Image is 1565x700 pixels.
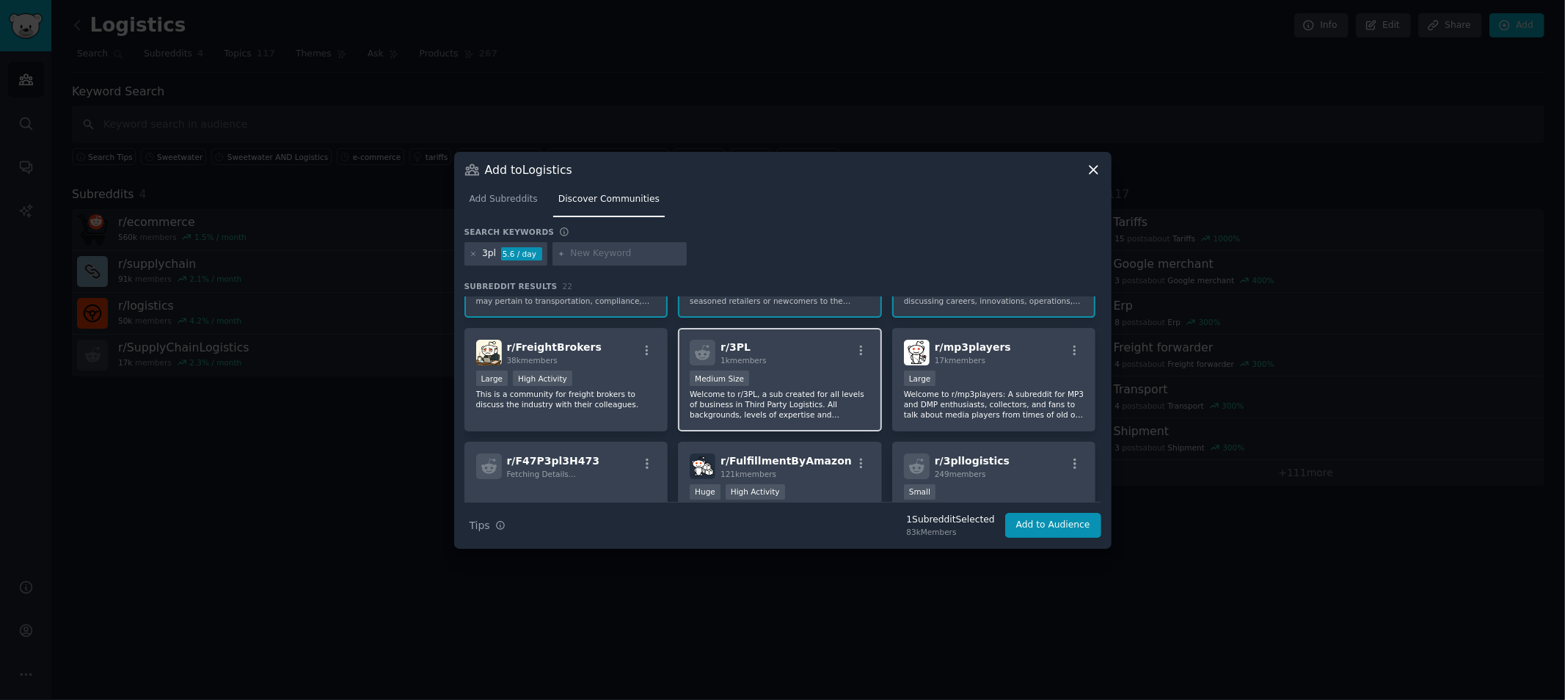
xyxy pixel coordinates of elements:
[558,193,660,206] span: Discover Communities
[726,484,785,500] div: High Activity
[507,455,600,467] span: r/ F47P3pl3H473
[485,162,572,178] h3: Add to Logistics
[907,527,995,537] div: 83k Members
[721,470,776,478] span: 121k members
[721,341,751,353] span: r/ 3PL
[553,188,665,218] a: Discover Communities
[721,455,852,467] span: r/ FulfillmentByAmazon
[904,389,1084,420] p: Welcome to r/mp3players: A subreddit for MP3 and DMP enthusiasts, collectors, and fans to talk ab...
[690,371,749,386] div: Medium Size
[464,227,555,237] h3: Search keywords
[476,371,508,386] div: Large
[470,193,538,206] span: Add Subreddits
[507,356,558,365] span: 38k members
[501,247,542,260] div: 5.6 / day
[563,282,573,291] span: 22
[904,484,935,500] div: Small
[690,453,715,479] img: FulfillmentByAmazon
[1005,513,1101,538] button: Add to Audience
[935,455,1010,467] span: r/ 3pllogistics
[476,389,657,409] p: This is a community for freight brokers to discuss the industry with their colleagues.
[907,514,995,527] div: 1 Subreddit Selected
[570,247,682,260] input: New Keyword
[482,247,496,260] div: 3pl
[721,356,767,365] span: 1k members
[935,470,986,478] span: 249 members
[464,188,543,218] a: Add Subreddits
[935,341,1011,353] span: r/ mp3players
[904,371,936,386] div: Large
[935,356,985,365] span: 17k members
[690,389,870,420] p: Welcome to r/3PL, a sub created for all levels of business in Third Party Logistics. All backgrou...
[507,470,576,478] span: Fetching Details...
[507,341,602,353] span: r/ FreightBrokers
[464,281,558,291] span: Subreddit Results
[470,518,490,533] span: Tips
[464,513,511,539] button: Tips
[476,340,502,365] img: FreightBrokers
[904,340,930,365] img: mp3players
[513,371,572,386] div: High Activity
[690,484,721,500] div: Huge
